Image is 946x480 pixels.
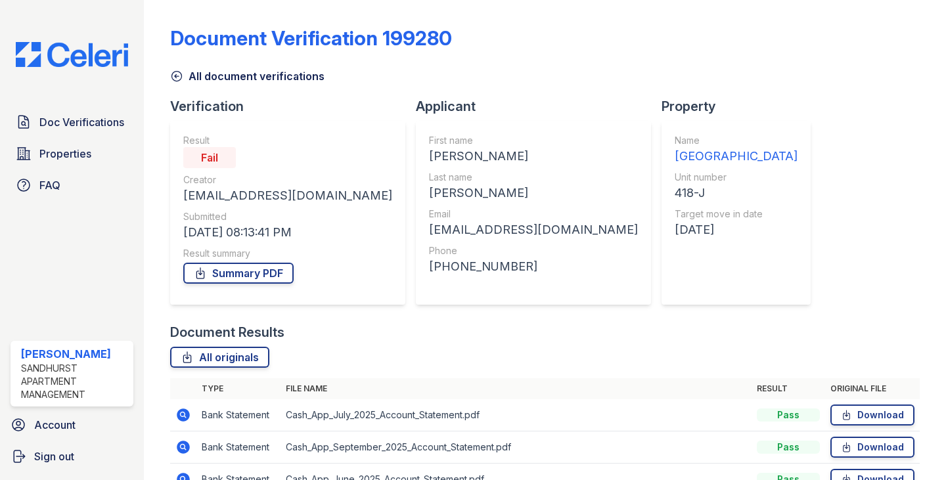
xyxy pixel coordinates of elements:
[170,26,452,50] div: Document Verification 199280
[34,448,74,464] span: Sign out
[5,443,139,469] a: Sign out
[39,177,60,193] span: FAQ
[429,207,638,221] div: Email
[39,114,124,130] span: Doc Verifications
[675,221,798,239] div: [DATE]
[170,347,269,368] a: All originals
[170,68,325,84] a: All document verifications
[830,404,914,425] a: Download
[429,221,638,239] div: [EMAIL_ADDRESS][DOMAIN_NAME]
[11,172,133,198] a: FAQ
[675,207,798,221] div: Target move in date
[752,378,825,399] th: Result
[170,323,284,341] div: Document Results
[183,247,392,260] div: Result summary
[196,399,281,431] td: Bank Statement
[183,263,294,284] a: Summary PDF
[429,244,638,257] div: Phone
[429,147,638,165] div: [PERSON_NAME]
[5,412,139,438] a: Account
[183,173,392,186] div: Creator
[825,378,920,399] th: Original file
[830,437,914,458] a: Download
[429,184,638,202] div: [PERSON_NAME]
[21,346,128,362] div: [PERSON_NAME]
[662,97,821,116] div: Property
[39,146,91,162] span: Properties
[675,147,798,165] div: [GEOGRAPHIC_DATA]
[21,362,128,401] div: Sandhurst Apartment Management
[183,134,392,147] div: Result
[675,171,798,184] div: Unit number
[757,441,820,454] div: Pass
[196,431,281,464] td: Bank Statement
[675,184,798,202] div: 418-J
[183,147,236,168] div: Fail
[34,417,76,433] span: Account
[281,431,752,464] td: Cash_App_September_2025_Account_Statement.pdf
[170,97,416,116] div: Verification
[5,42,139,67] img: CE_Logo_Blue-a8612792a0a2168367f1c8372b55b34899dd931a85d93a1a3d3e32e68fde9ad4.png
[429,257,638,276] div: [PHONE_NUMBER]
[416,97,662,116] div: Applicant
[429,134,638,147] div: First name
[196,378,281,399] th: Type
[429,171,638,184] div: Last name
[675,134,798,165] a: Name [GEOGRAPHIC_DATA]
[281,378,752,399] th: File name
[281,399,752,431] td: Cash_App_July_2025_Account_Statement.pdf
[183,186,392,205] div: [EMAIL_ADDRESS][DOMAIN_NAME]
[183,223,392,242] div: [DATE] 08:13:41 PM
[757,408,820,422] div: Pass
[183,210,392,223] div: Submitted
[11,141,133,167] a: Properties
[675,134,798,147] div: Name
[11,109,133,135] a: Doc Verifications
